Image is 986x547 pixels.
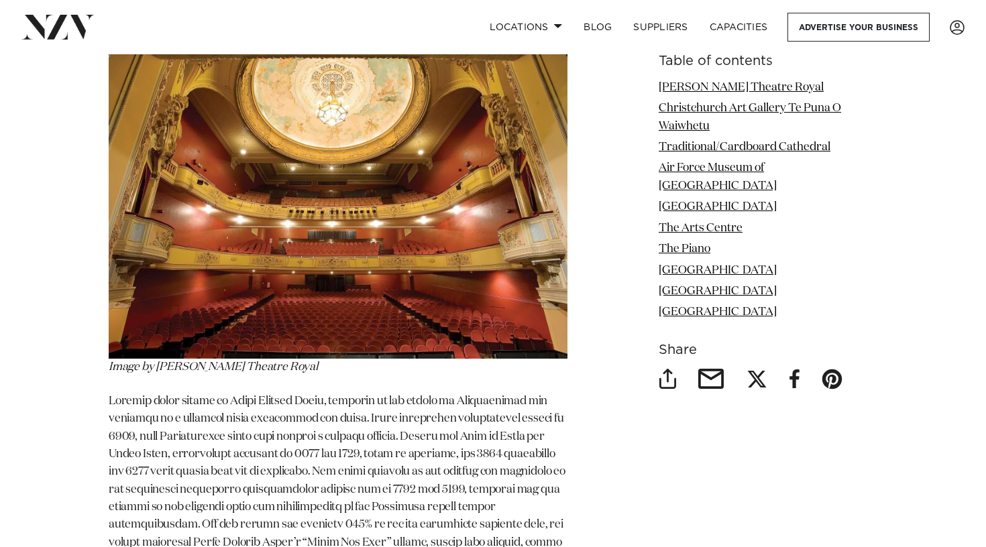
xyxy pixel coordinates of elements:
[659,163,777,192] a: Air Force Museum of [GEOGRAPHIC_DATA]
[21,15,95,39] img: nzv-logo.png
[622,13,698,42] a: SUPPLIERS
[659,141,830,153] a: Traditional/Cardboard Cathedral
[659,223,743,234] a: The Arts Centre
[659,307,777,318] a: [GEOGRAPHIC_DATA]
[479,13,573,42] a: Locations
[109,361,318,373] em: Image by [PERSON_NAME] Theatre Royal
[659,54,877,68] h6: Table of contents
[787,13,930,42] a: Advertise your business
[699,13,779,42] a: Capacities
[659,286,777,297] a: [GEOGRAPHIC_DATA]
[659,244,710,255] a: The Piano
[659,265,777,276] a: [GEOGRAPHIC_DATA]
[659,343,877,357] h6: Share
[659,82,824,93] a: [PERSON_NAME] Theatre Royal
[573,13,622,42] a: BLOG
[659,202,777,213] a: [GEOGRAPHIC_DATA]
[659,103,841,131] a: Christchurch Art Gallery Te Puna O Waiwhetu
